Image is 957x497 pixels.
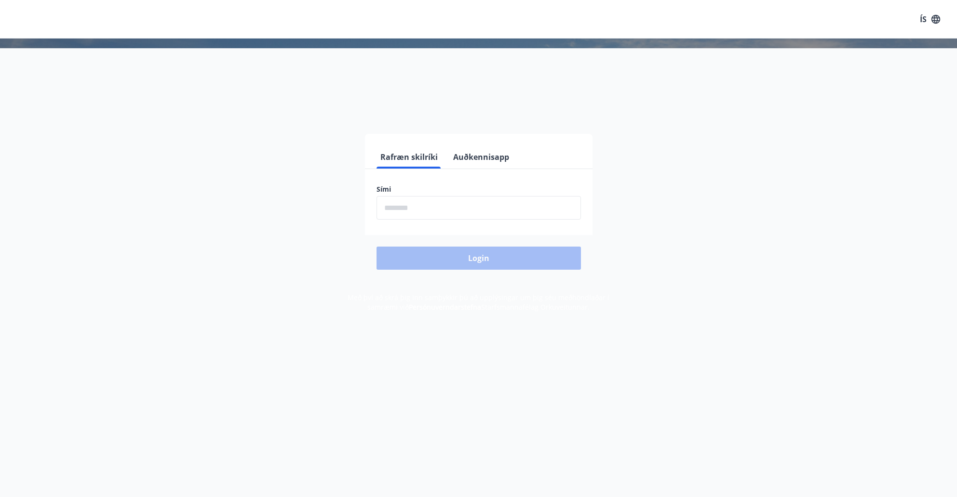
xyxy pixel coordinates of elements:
button: Auðkennisapp [449,145,513,169]
h1: Félagavefur, Starfsmannafélag Orkuveitunnar [143,58,814,94]
button: Rafræn skilríki [377,145,442,169]
span: Með því að skrá þig inn samþykkir þú að upplýsingar um þig séu meðhöndlaðar í samræmi við Starfsm... [348,293,609,312]
a: Persónuverndarstefna [409,302,481,312]
button: ÍS [915,11,945,28]
label: Sími [377,184,581,194]
span: Vinsamlegast skráðu þig inn með rafrænum skilríkjum eða Auðkennisappi. [327,103,630,114]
